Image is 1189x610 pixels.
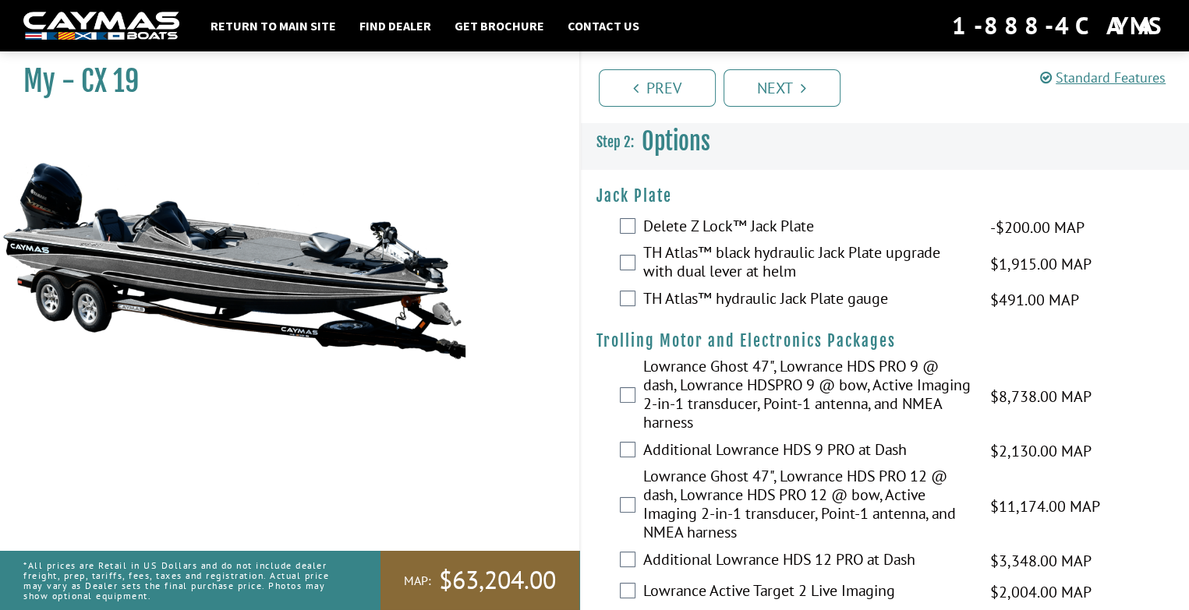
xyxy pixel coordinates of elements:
label: TH Atlas™ black hydraulic Jack Plate upgrade with dual lever at helm [642,243,970,284]
span: $491.00 MAP [990,288,1079,312]
span: $63,204.00 [439,564,556,597]
label: Lowrance Ghost 47", Lowrance HDS PRO 9 @ dash, Lowrance HDSPRO 9 @ bow, Active Imaging 2-in-1 tra... [642,357,970,435]
a: Prev [599,69,716,107]
a: MAP:$63,204.00 [380,551,579,610]
a: Return to main site [203,16,344,36]
div: 1-888-4CAYMAS [952,9,1166,43]
span: $11,174.00 MAP [990,495,1100,518]
span: -$200.00 MAP [990,216,1085,239]
a: Next [724,69,840,107]
label: Lowrance Active Target 2 Live Imaging [642,581,970,604]
label: Additional Lowrance HDS 12 PRO at Dash [642,550,970,573]
span: $2,130.00 MAP [990,439,1092,463]
h1: My - CX 19 [23,64,540,99]
a: Get Brochure [447,16,552,36]
a: Contact Us [560,16,647,36]
a: Find Dealer [352,16,439,36]
span: $1,915.00 MAP [990,252,1092,276]
span: $3,348.00 MAP [990,549,1092,573]
a: Standard Features [1040,69,1166,86]
span: MAP: [404,573,431,589]
label: Lowrance Ghost 47", Lowrance HDS PRO 12 @ dash, Lowrance HDS PRO 12 @ bow, Active Imaging 2-in-1 ... [642,467,970,545]
span: $2,004.00 MAP [990,580,1092,604]
h4: Jack Plate [596,186,1174,206]
img: white-logo-c9c8dbefe5ff5ceceb0f0178aa75bf4bb51f6bca0971e226c86eb53dfe498488.png [23,12,179,41]
span: $8,738.00 MAP [990,385,1092,408]
label: TH Atlas™ hydraulic Jack Plate gauge [642,289,970,312]
h4: Trolling Motor and Electronics Packages [596,331,1174,351]
label: Additional Lowrance HDS 9 PRO at Dash [642,440,970,463]
p: *All prices are Retail in US Dollars and do not include dealer freight, prep, tariffs, fees, taxe... [23,552,345,609]
label: Delete Z Lock™ Jack Plate [642,217,970,239]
